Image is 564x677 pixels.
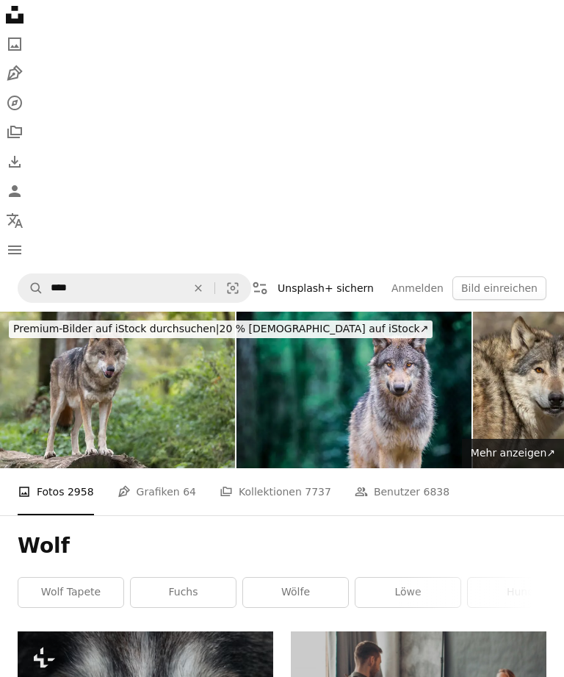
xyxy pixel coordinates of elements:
[215,274,250,302] button: Visuelle Suche
[183,484,196,500] span: 64
[182,274,214,302] button: Löschen
[383,276,452,300] a: Anmelden
[9,320,433,338] div: 20 % [DEMOGRAPHIC_DATA] auf iStock ↗
[18,578,123,607] a: Wolf Tapete
[355,578,460,607] a: Löwe
[220,468,331,515] a: Kollektionen 7737
[355,468,449,515] a: Benutzer 6838
[462,439,564,468] a: Mehr anzeigen↗
[452,276,546,300] button: Bild einreichen
[131,578,236,607] a: Fuchs
[245,273,275,303] button: Filter
[18,273,251,303] form: Finden Sie Bildmaterial auf der ganzen Webseite
[471,447,555,459] span: Mehr anzeigen ↗
[117,468,196,515] a: Grafiken 64
[236,312,471,468] img: Grauer Wolf, auch bekannt als Timberwolf, der dich im Wald direkt anschaut
[18,274,43,302] button: Unsplash suchen
[269,276,383,300] a: Unsplash+ sichern
[305,484,331,500] span: 7737
[243,578,348,607] a: Wölfe
[424,484,450,500] span: 6838
[13,323,220,334] span: Premium-Bilder auf iStock durchsuchen |
[18,533,546,559] h1: Wolf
